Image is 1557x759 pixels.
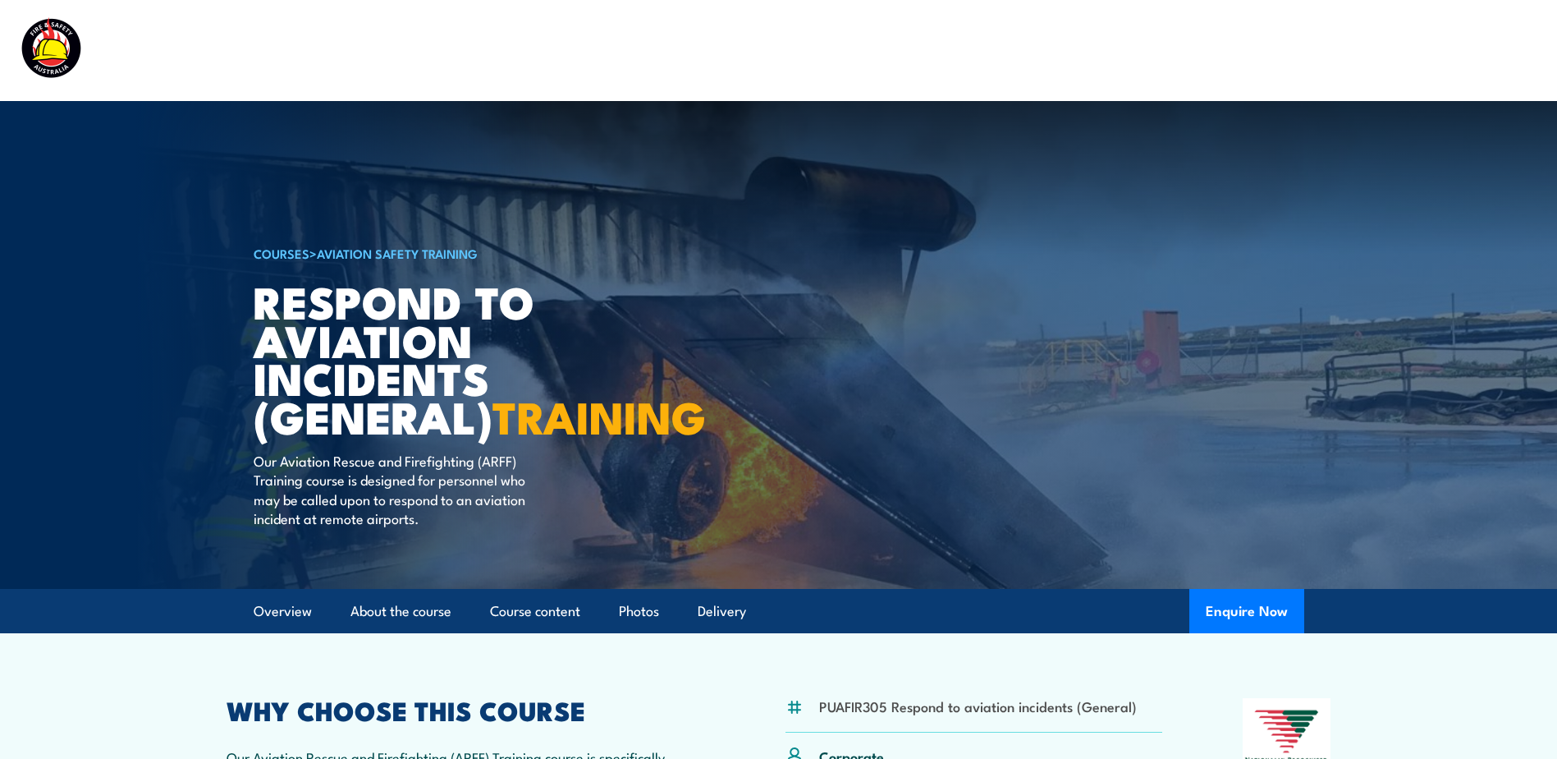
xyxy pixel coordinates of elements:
a: Aviation Safety Training [317,244,478,262]
h1: Respond to Aviation Incidents (General) [254,282,659,435]
a: Emergency Response Services [899,29,1094,72]
a: Courses [666,29,717,72]
a: About the course [350,590,451,633]
a: COURSES [254,244,309,262]
a: Course Calendar [753,29,863,72]
a: Contact [1428,29,1480,72]
h2: WHY CHOOSE THIS COURSE [227,698,706,721]
li: PUAFIR305 Respond to aviation incidents (General) [819,697,1137,715]
a: Delivery [698,590,746,633]
a: News [1227,29,1263,72]
button: Enquire Now [1189,589,1304,633]
a: About Us [1130,29,1191,72]
a: Course content [490,590,580,633]
strong: TRAINING [492,381,706,449]
a: Photos [619,590,659,633]
h6: > [254,243,659,263]
a: Learner Portal [1299,29,1392,72]
a: Overview [254,590,312,633]
p: Our Aviation Rescue and Firefighting (ARFF) Training course is designed for personnel who may be ... [254,451,553,528]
